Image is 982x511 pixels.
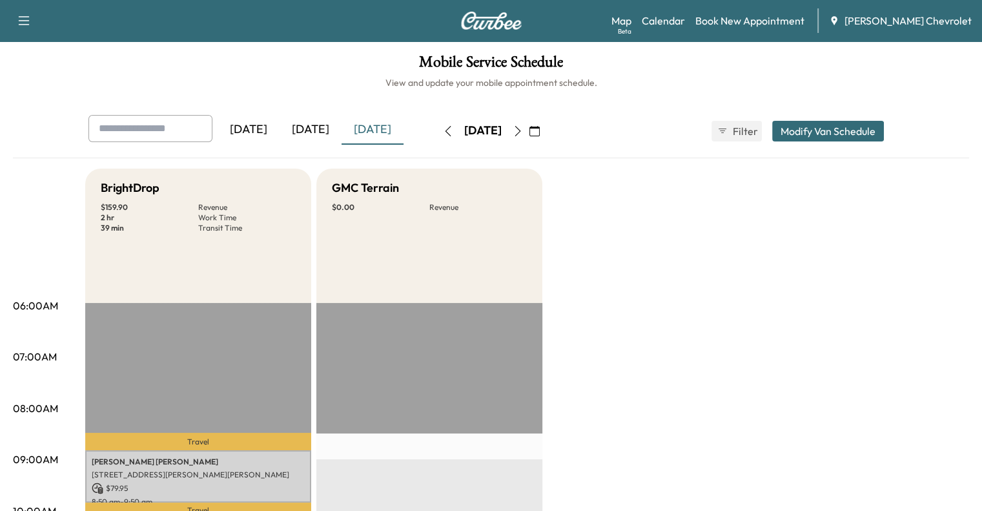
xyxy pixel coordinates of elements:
[711,121,762,141] button: Filter
[464,123,502,139] div: [DATE]
[101,202,198,213] p: $ 159.90
[198,223,296,233] p: Transit Time
[611,13,631,28] a: MapBeta
[733,123,756,139] span: Filter
[218,115,280,145] div: [DATE]
[198,213,296,223] p: Work Time
[85,433,311,450] p: Travel
[13,401,58,416] p: 08:00AM
[13,298,58,313] p: 06:00AM
[695,13,804,28] a: Book New Appointment
[618,26,631,36] div: Beta
[92,457,305,467] p: [PERSON_NAME] [PERSON_NAME]
[342,115,404,145] div: [DATE]
[13,349,57,364] p: 07:00AM
[772,121,884,141] button: Modify Van Schedule
[198,202,296,213] p: Revenue
[13,76,969,89] h6: View and update your mobile appointment schedule.
[332,179,399,197] h5: GMC Terrain
[13,452,58,467] p: 09:00AM
[101,179,159,197] h5: BrightDrop
[101,223,198,233] p: 39 min
[101,213,198,223] p: 2 hr
[13,54,969,76] h1: Mobile Service Schedule
[844,13,972,28] span: [PERSON_NAME] Chevrolet
[460,12,522,30] img: Curbee Logo
[280,115,342,145] div: [DATE]
[92,483,305,494] p: $ 79.95
[642,13,685,28] a: Calendar
[92,470,305,480] p: [STREET_ADDRESS][PERSON_NAME][PERSON_NAME]
[429,202,527,213] p: Revenue
[92,497,305,507] p: 8:50 am - 9:50 am
[332,202,429,213] p: $ 0.00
